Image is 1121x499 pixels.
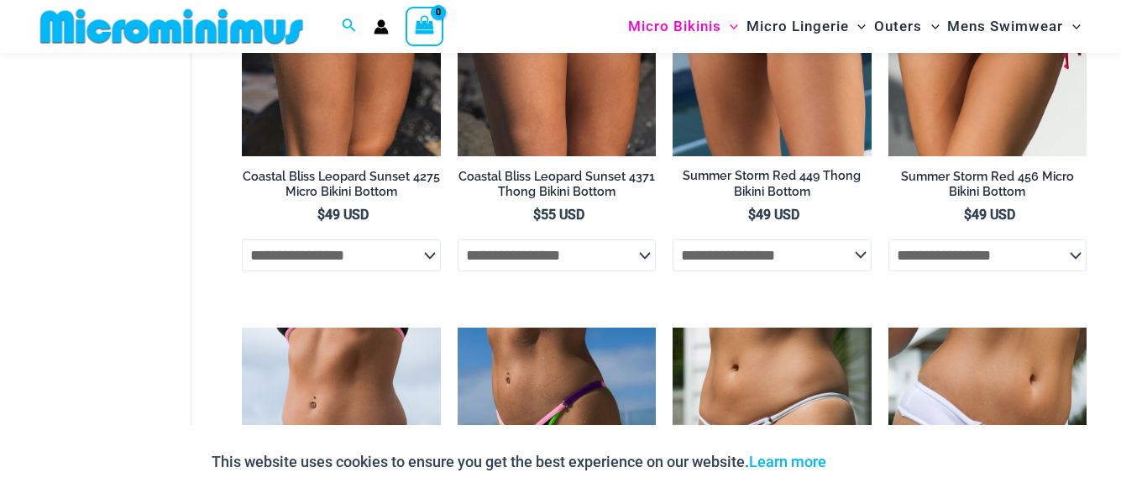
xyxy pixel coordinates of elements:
a: Coastal Bliss Leopard Sunset 4371 Thong Bikini Bottom [458,169,656,207]
bdi: 49 USD [748,207,799,223]
span: $ [533,207,541,223]
span: $ [964,207,972,223]
h2: Coastal Bliss Leopard Sunset 4371 Thong Bikini Bottom [458,169,656,200]
span: Menu Toggle [1064,5,1081,48]
span: $ [748,207,756,223]
a: Coastal Bliss Leopard Sunset 4275 Micro Bikini Bottom [242,169,440,207]
span: Micro Lingerie [746,5,849,48]
a: Summer Storm Red 449 Thong Bikini Bottom [673,168,871,206]
a: Mens SwimwearMenu ToggleMenu Toggle [944,5,1085,48]
img: MM SHOP LOGO FLAT [34,8,310,45]
span: Menu Toggle [849,5,866,48]
span: $ [317,207,325,223]
bdi: 55 USD [533,207,584,223]
a: Account icon link [374,19,389,34]
nav: Site Navigation [621,3,1087,50]
h2: Coastal Bliss Leopard Sunset 4275 Micro Bikini Bottom [242,169,440,200]
span: Mens Swimwear [948,5,1064,48]
a: View Shopping Cart, empty [406,7,444,45]
a: Micro BikinisMenu ToggleMenu Toggle [624,5,742,48]
iframe: TrustedSite Certified [42,56,193,392]
bdi: 49 USD [964,207,1015,223]
h2: Summer Storm Red 456 Micro Bikini Bottom [888,169,1087,200]
a: Summer Storm Red 456 Micro Bikini Bottom [888,169,1087,207]
button: Accept [839,442,910,482]
span: Outers [875,5,923,48]
span: Micro Bikinis [628,5,721,48]
bdi: 49 USD [317,207,369,223]
p: This website uses cookies to ensure you get the best experience on our website. [212,449,826,475]
span: Menu Toggle [923,5,940,48]
a: Micro LingerieMenu ToggleMenu Toggle [742,5,870,48]
a: Learn more [749,453,826,470]
span: Menu Toggle [721,5,738,48]
a: OutersMenu ToggleMenu Toggle [871,5,944,48]
h2: Summer Storm Red 449 Thong Bikini Bottom [673,168,871,199]
a: Search icon link [342,16,357,37]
